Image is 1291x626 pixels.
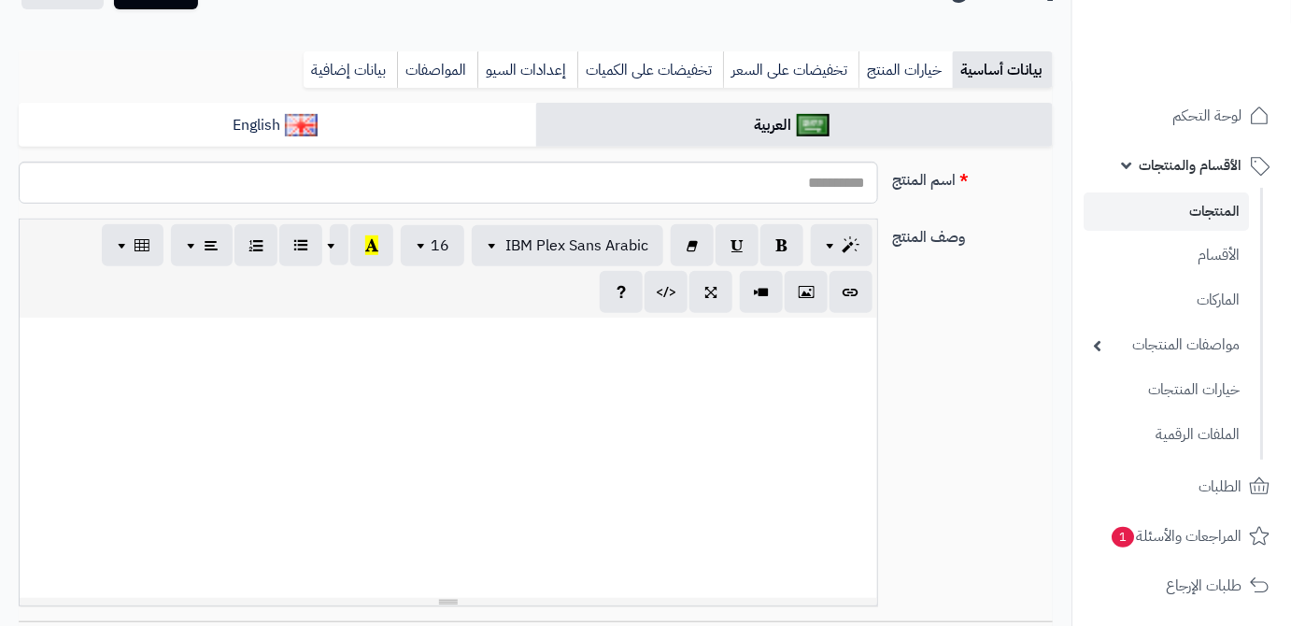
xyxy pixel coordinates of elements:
[19,103,536,149] a: English
[477,51,577,89] a: إعدادات السيو
[536,103,1054,149] a: العربية
[401,225,464,266] button: 16
[1084,325,1249,365] a: مواصفات المنتجات
[886,162,1060,192] label: اسم المنتج
[1139,152,1241,178] span: الأقسام والمنتجات
[1172,103,1241,129] span: لوحة التحكم
[723,51,858,89] a: تخفيضات على السعر
[858,51,953,89] a: خيارات المنتج
[1084,514,1280,559] a: المراجعات والأسئلة1
[472,225,663,266] button: IBM Plex Sans Arabic
[953,51,1053,89] a: بيانات أساسية
[577,51,723,89] a: تخفيضات على الكميات
[1084,192,1249,231] a: المنتجات
[1112,527,1134,548] span: 1
[304,51,397,89] a: بيانات إضافية
[1084,235,1249,276] a: الأقسام
[505,235,648,257] span: IBM Plex Sans Arabic
[886,219,1060,249] label: وصف المنتج
[1199,474,1241,500] span: الطلبات
[797,114,830,136] img: العربية
[1084,415,1249,455] a: الملفات الرقمية
[1084,563,1280,608] a: طلبات الإرجاع
[285,114,318,136] img: English
[1084,93,1280,138] a: لوحة التحكم
[1084,464,1280,509] a: الطلبات
[1166,573,1241,599] span: طلبات الإرجاع
[1084,280,1249,320] a: الماركات
[1084,370,1249,410] a: خيارات المنتجات
[397,51,477,89] a: المواصفات
[1110,523,1241,549] span: المراجعات والأسئلة
[431,235,449,257] span: 16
